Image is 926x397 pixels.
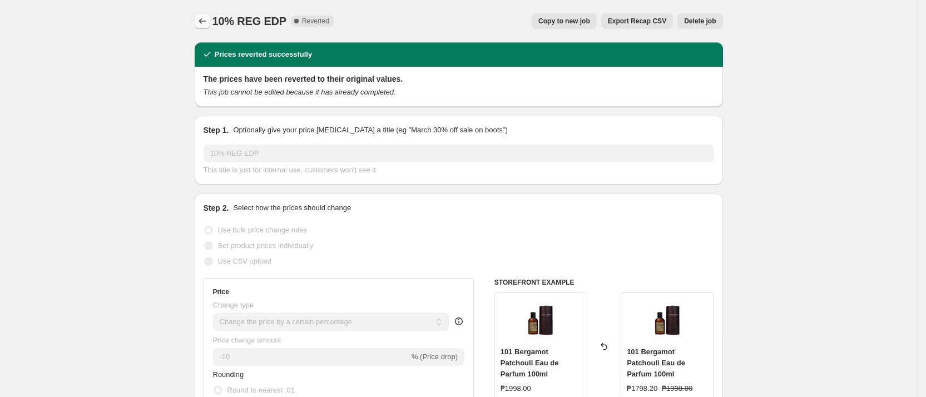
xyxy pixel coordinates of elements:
h2: Prices reverted successfully [215,49,313,60]
input: 30% off holiday sale [204,145,714,162]
p: Optionally give your price [MEDICAL_DATA] a title (eg "March 30% off sale on boots") [233,125,507,136]
span: Change type [213,301,254,309]
span: Use bulk price change rules [218,226,307,234]
span: 10% REG EDP [212,15,286,27]
span: 101 Bergamot Patchouli Eau de Parfum 100ml [627,348,685,378]
input: -15 [213,348,409,366]
span: Delete job [684,17,716,26]
i: This job cannot be edited because it has already completed. [204,88,396,96]
span: Reverted [302,17,329,26]
span: Round to nearest .01 [227,386,295,394]
button: Export Recap CSV [601,13,673,29]
div: ₱1998.00 [501,383,531,394]
button: Price change jobs [195,13,210,29]
h3: Price [213,287,229,296]
span: Export Recap CSV [608,17,666,26]
img: Shop2048101_7ee9291c-8989-460d-9702-c45c060bd440_80x.jpg [645,299,690,343]
span: Set product prices individually [218,241,314,250]
img: Shop2048101_7ee9291c-8989-460d-9702-c45c060bd440_80x.jpg [518,299,563,343]
h2: The prices have been reverted to their original values. [204,73,714,85]
button: Copy to new job [532,13,597,29]
h2: Step 1. [204,125,229,136]
h2: Step 2. [204,202,229,214]
span: % (Price drop) [412,353,458,361]
span: 101 Bergamot Patchouli Eau de Parfum 100ml [501,348,559,378]
span: This title is just for internal use, customers won't see it [204,166,376,174]
p: Select how the prices should change [233,202,351,214]
span: Price change amount [213,336,281,344]
span: Copy to new job [538,17,590,26]
span: Use CSV upload [218,257,271,265]
button: Delete job [677,13,722,29]
h6: STOREFRONT EXAMPLE [494,278,714,287]
span: Rounding [213,370,244,379]
div: ₱1798.20 [627,383,657,394]
strike: ₱1998.00 [662,383,692,394]
div: help [453,316,464,327]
